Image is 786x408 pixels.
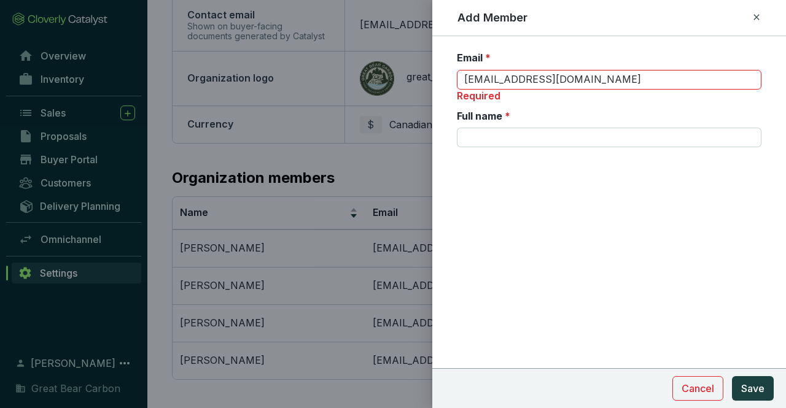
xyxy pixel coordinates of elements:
[672,376,723,401] button: Cancel
[457,109,510,123] label: Full name
[682,381,714,396] span: Cancel
[457,90,761,103] div: Required
[457,51,491,64] label: Email
[741,381,765,396] span: Save
[457,10,527,26] h2: Add Member
[732,376,774,401] button: Save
